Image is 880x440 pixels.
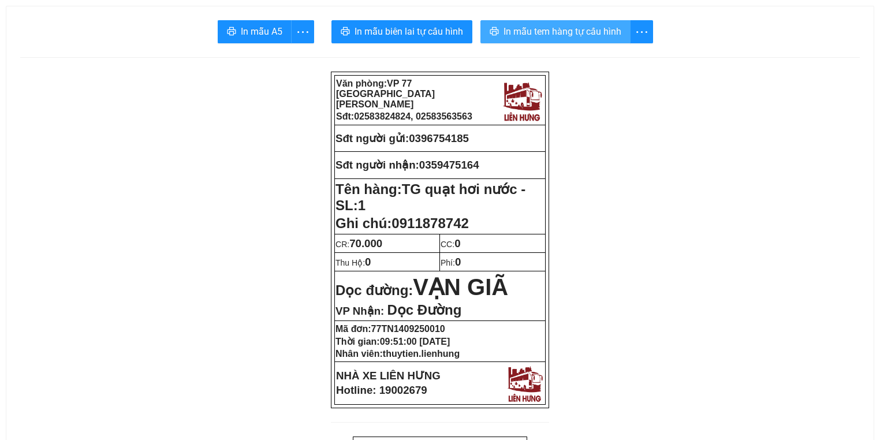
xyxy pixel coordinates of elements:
[241,24,282,39] span: In mẫu A5
[371,324,445,334] span: 77TN1409250010
[355,24,463,39] span: In mẫu biên lai tự cấu hình
[335,181,525,213] strong: Tên hàng:
[409,132,469,144] span: 0396754185
[441,240,461,249] span: CC:
[349,237,382,249] span: 70.000
[455,256,461,268] span: 0
[504,24,621,39] span: In mẫu tem hàng tự cấu hình
[505,363,545,403] img: logo
[335,181,525,213] span: TG quạt hơi nước - SL:
[365,256,371,268] span: 0
[441,258,461,267] span: Phí:
[335,240,382,249] span: CR:
[218,20,292,43] button: printerIn mẫu A5
[336,79,435,109] span: VP 77 [GEOGRAPHIC_DATA][PERSON_NAME]
[336,79,435,109] strong: Văn phòng:
[336,384,427,396] strong: Hotline: 19002679
[4,20,119,70] strong: VP: 77 [GEOGRAPHIC_DATA][PERSON_NAME][GEOGRAPHIC_DATA]
[413,274,508,300] span: VẠN GIÃ
[292,25,314,39] span: more
[335,305,384,317] span: VP Nhận:
[500,79,544,122] img: logo
[383,349,460,359] span: thuytien.lienhung
[335,349,460,359] strong: Nhân viên:
[335,215,469,231] span: Ghi chú:
[391,215,468,231] span: 0911878742
[335,159,419,171] strong: Sđt người nhận:
[630,20,653,43] button: more
[335,282,508,298] strong: Dọc đường:
[124,14,169,62] img: logo
[380,337,450,346] span: 09:51:00 [DATE]
[454,237,460,249] span: 0
[490,27,499,38] span: printer
[47,75,126,87] strong: Phiếu gửi hàng
[419,159,479,171] span: 0359475164
[387,302,461,318] span: Dọc Đường
[331,20,472,43] button: printerIn mẫu biên lai tự cấu hình
[358,197,366,213] span: 1
[335,132,409,144] strong: Sđt người gửi:
[227,27,236,38] span: printer
[335,324,445,334] strong: Mã đơn:
[291,20,314,43] button: more
[335,337,450,346] strong: Thời gian:
[336,111,472,121] strong: Sđt:
[335,258,371,267] span: Thu Hộ:
[336,370,441,382] strong: NHÀ XE LIÊN HƯNG
[480,20,631,43] button: printerIn mẫu tem hàng tự cấu hình
[354,111,472,121] span: 02583824824, 02583563563
[4,6,95,18] strong: Nhà xe Liên Hưng
[631,25,652,39] span: more
[341,27,350,38] span: printer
